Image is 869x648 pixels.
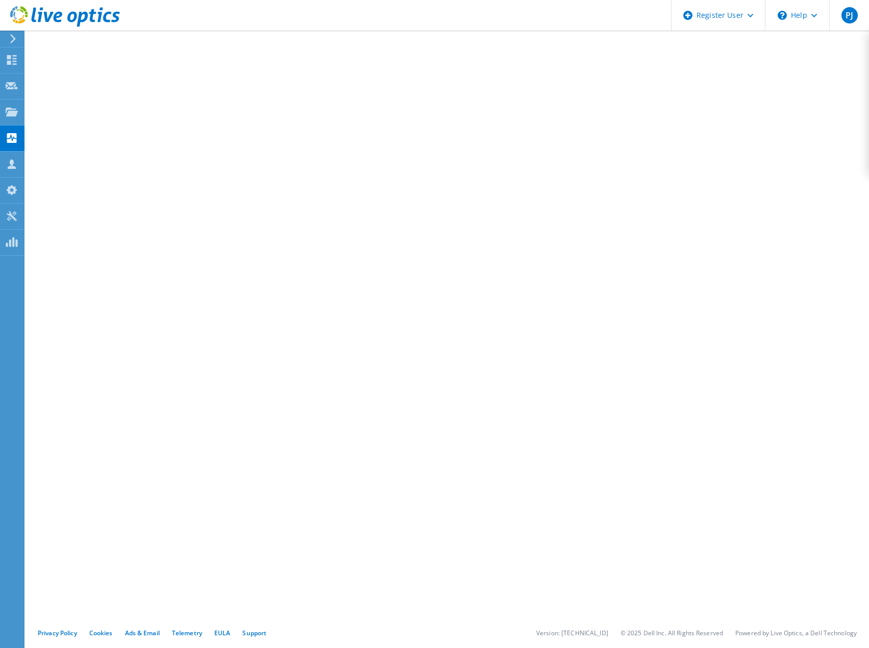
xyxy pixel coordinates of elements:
[778,11,787,20] svg: \n
[89,629,113,637] a: Cookies
[536,629,608,637] li: Version: [TECHNICAL_ID]
[214,629,230,637] a: EULA
[172,629,202,637] a: Telemetry
[735,629,857,637] li: Powered by Live Optics, a Dell Technology
[125,629,160,637] a: Ads & Email
[38,629,77,637] a: Privacy Policy
[242,629,266,637] a: Support
[620,629,723,637] li: © 2025 Dell Inc. All Rights Reserved
[841,7,858,23] span: PJ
